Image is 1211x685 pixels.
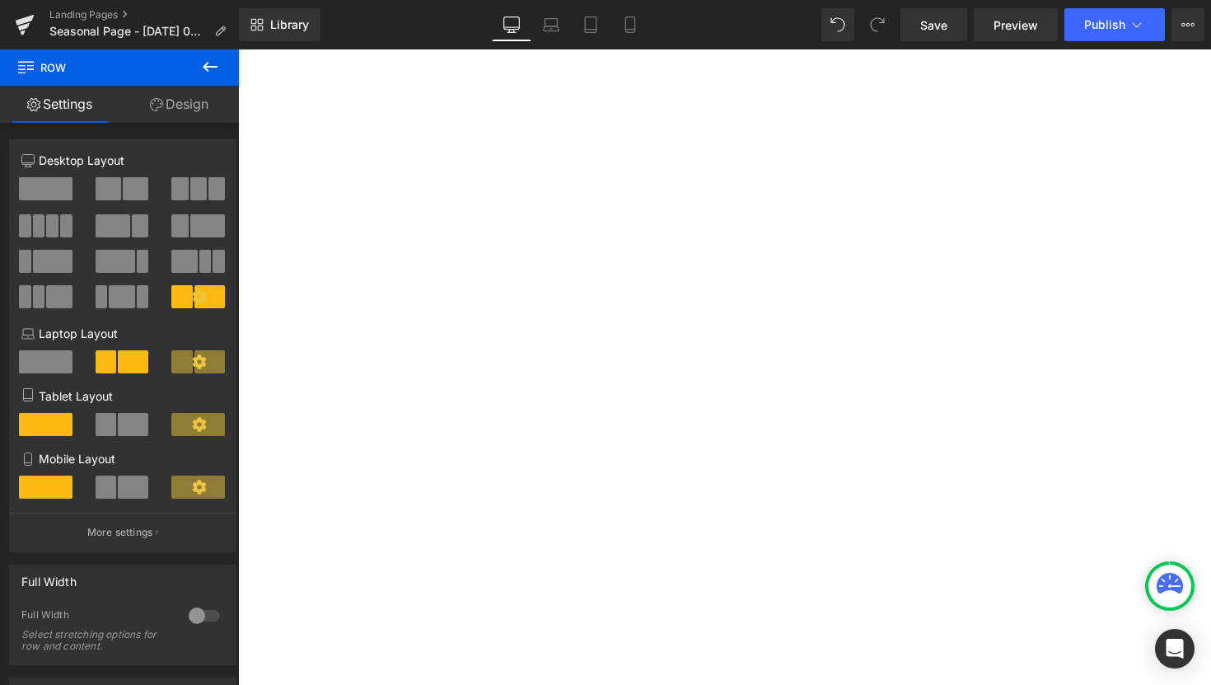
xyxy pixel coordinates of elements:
[531,8,571,41] a: Laptop
[920,16,947,34] span: Save
[21,565,77,589] div: Full Width
[119,86,239,123] a: Design
[1155,629,1195,669] div: Open Intercom Messenger
[861,8,894,41] button: Redo
[87,525,153,540] p: More settings
[571,8,610,41] a: Tablet
[16,49,181,86] span: Row
[21,608,172,626] div: Full Width
[10,513,236,551] button: More settings
[239,8,320,41] a: New Library
[21,152,224,169] p: Desktop Layout
[821,8,854,41] button: Undo
[1171,8,1204,41] button: More
[21,387,224,405] p: Tablet Layout
[994,16,1038,34] span: Preview
[492,8,531,41] a: Desktop
[974,8,1058,41] a: Preview
[49,8,239,21] a: Landing Pages
[610,8,650,41] a: Mobile
[49,25,208,38] span: Seasonal Page - [DATE] 09:44:52
[21,450,224,467] p: Mobile Layout
[270,17,309,32] span: Library
[21,629,170,652] div: Select stretching options for row and content.
[21,325,224,342] p: Laptop Layout
[1064,8,1165,41] button: Publish
[1084,18,1125,31] span: Publish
